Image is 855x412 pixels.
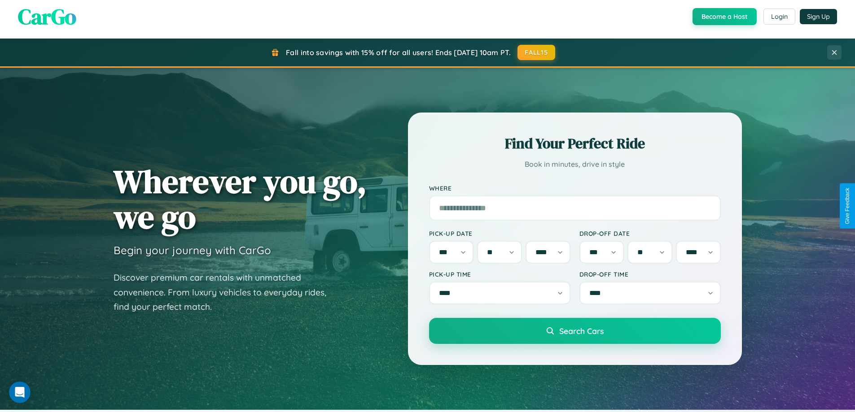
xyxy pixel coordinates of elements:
span: Fall into savings with 15% off for all users! Ends [DATE] 10am PT. [286,48,511,57]
button: Search Cars [429,318,721,344]
label: Where [429,184,721,192]
button: FALL15 [517,45,555,60]
label: Pick-up Time [429,270,570,278]
p: Discover premium car rentals with unmatched convenience. From luxury vehicles to everyday rides, ... [114,270,338,314]
h3: Begin your journey with CarGo [114,243,271,257]
label: Drop-off Time [579,270,721,278]
label: Drop-off Date [579,230,721,237]
iframe: Intercom live chat [9,382,31,403]
span: Search Cars [559,326,604,336]
div: Give Feedback [844,188,851,224]
span: CarGo [18,2,76,31]
label: Pick-up Date [429,230,570,237]
p: Book in minutes, drive in style [429,158,721,171]
h2: Find Your Perfect Ride [429,134,721,153]
h1: Wherever you go, we go [114,164,367,234]
button: Become a Host [693,8,757,25]
button: Login [763,9,795,25]
button: Sign Up [800,9,837,24]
